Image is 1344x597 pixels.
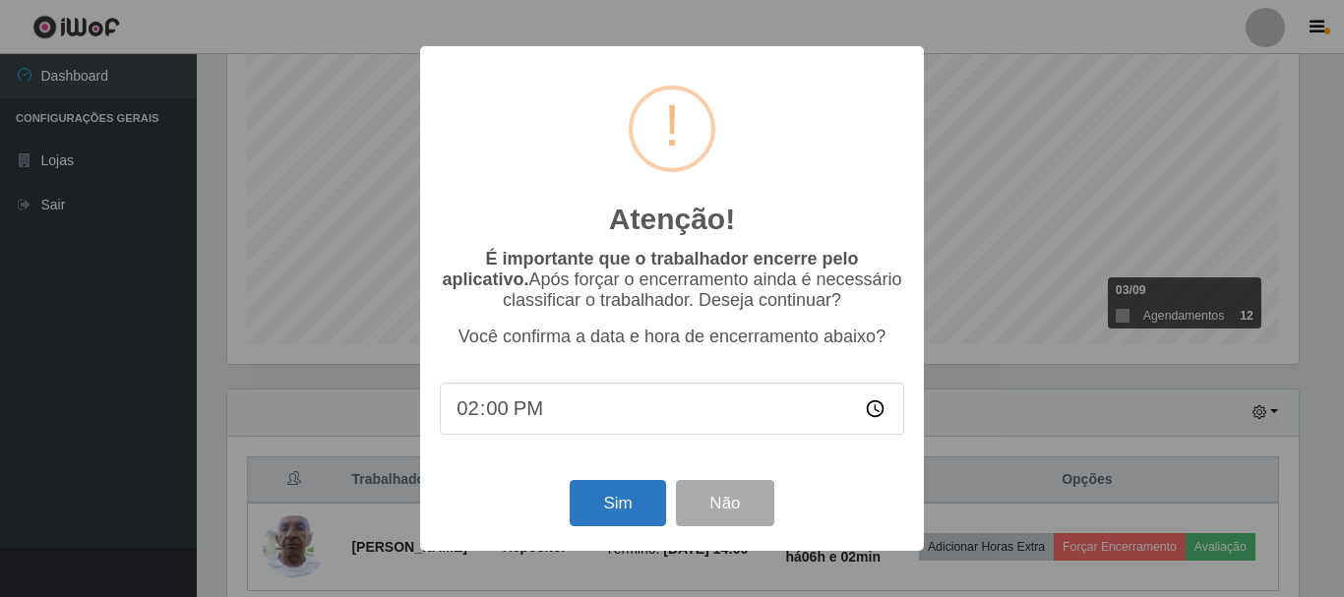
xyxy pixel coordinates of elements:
b: É importante que o trabalhador encerre pelo aplicativo. [442,249,858,289]
button: Sim [570,480,665,526]
p: Você confirma a data e hora de encerramento abaixo? [440,327,904,347]
h2: Atenção! [609,202,735,237]
button: Não [676,480,773,526]
p: Após forçar o encerramento ainda é necessário classificar o trabalhador. Deseja continuar? [440,249,904,311]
